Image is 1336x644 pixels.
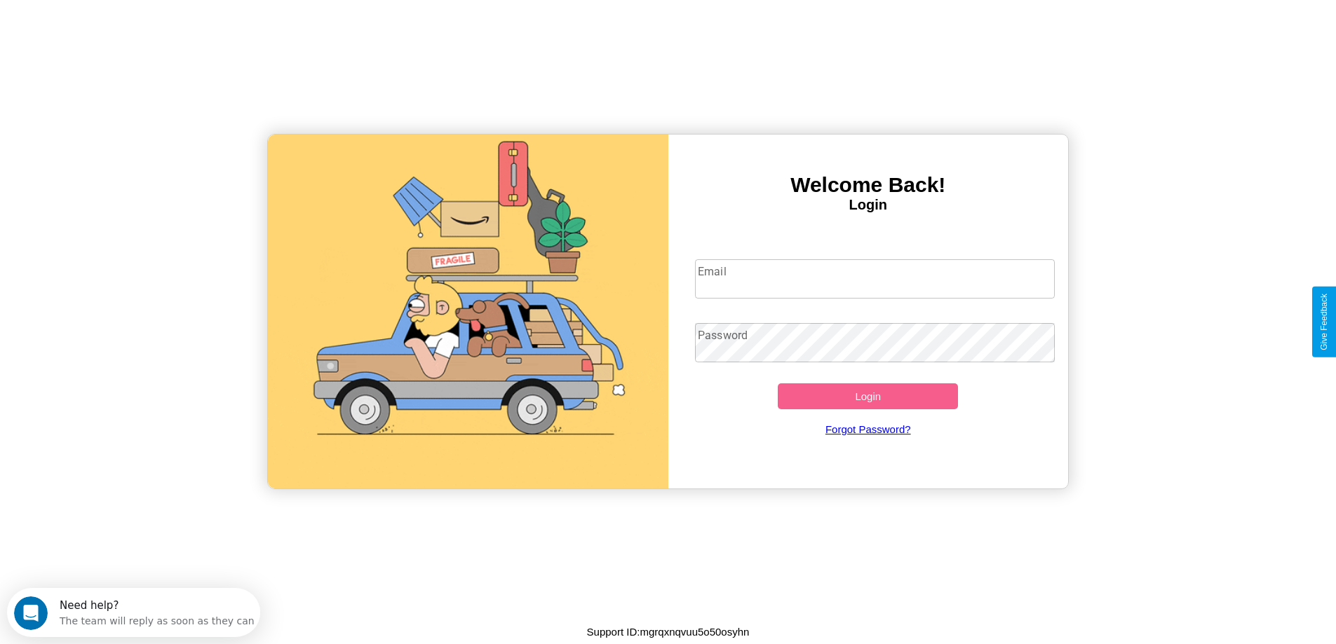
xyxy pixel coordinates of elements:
a: Forgot Password? [688,409,1048,449]
img: gif [268,135,668,488]
div: Need help? [53,12,248,23]
p: Support ID: mgrqxnqvuu5o50osyhn [587,622,750,641]
div: Open Intercom Messenger [6,6,261,44]
iframe: Intercom live chat [14,596,48,630]
h3: Welcome Back! [668,173,1069,197]
iframe: Intercom live chat discovery launcher [7,588,260,637]
div: Give Feedback [1319,294,1329,350]
div: The team will reply as soon as they can [53,23,248,38]
h4: Login [668,197,1069,213]
button: Login [778,383,958,409]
